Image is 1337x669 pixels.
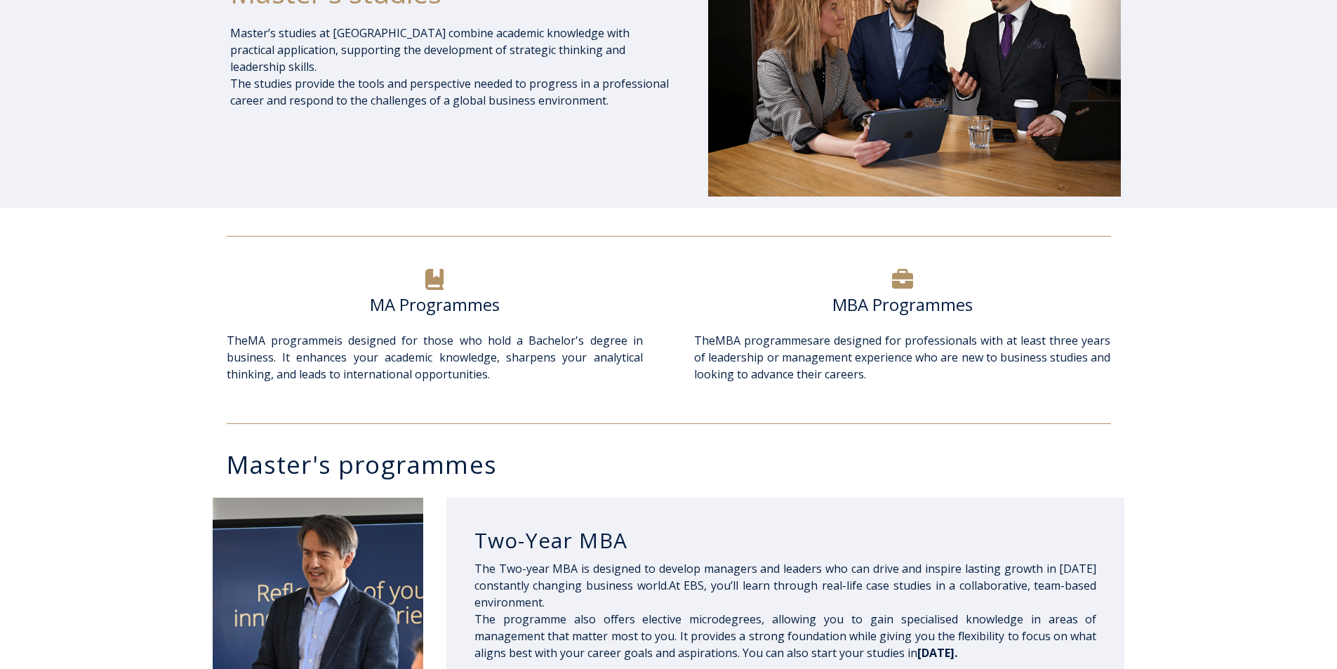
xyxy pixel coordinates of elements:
[715,333,813,348] a: MBA programmes
[694,333,1110,382] span: The are designed for professionals with at least three years of leadership or management experien...
[743,645,957,661] span: You can also start your studies in
[474,527,1097,554] h3: Two-Year MBA
[248,333,334,348] a: MA programme
[917,645,957,661] span: [DATE].
[227,452,1125,477] h3: Master's programmes
[474,561,1097,661] span: The Two-year MBA is designed to develop managers and leaders who can drive and inspire lasting gr...
[227,294,643,315] h6: MA Programmes
[230,25,671,109] p: Master’s studies at [GEOGRAPHIC_DATA] combine academic knowledge with practical application, supp...
[227,333,643,382] span: The is designed for those who hold a Bachelor's degree in business. It enhances your academic kno...
[694,294,1110,315] h6: MBA Programmes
